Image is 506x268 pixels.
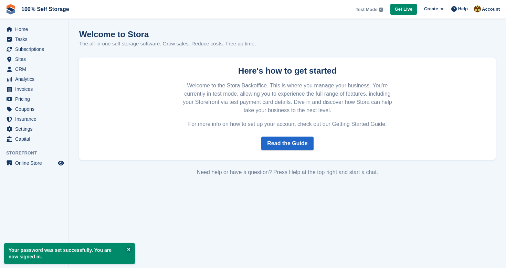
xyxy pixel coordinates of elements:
[3,114,65,124] a: menu
[390,4,417,15] a: Get Live
[356,6,377,13] span: Test Mode
[15,158,56,168] span: Online Store
[15,114,56,124] span: Insurance
[379,8,383,12] img: icon-info-grey-7440780725fd019a000dd9b08b2336e03edf1995a4989e88bcd33f0948082b44.svg
[3,34,65,44] a: menu
[79,30,256,39] h1: Welcome to Stora
[3,84,65,94] a: menu
[179,120,396,128] p: For more info on how to set up your account check out our Getting Started Guide.
[3,134,65,144] a: menu
[15,34,56,44] span: Tasks
[15,134,56,144] span: Capital
[3,44,65,54] a: menu
[3,124,65,134] a: menu
[15,104,56,114] span: Coupons
[79,40,256,48] p: The all-in-one self storage software. Grow sales. Reduce costs. Free up time.
[57,159,65,167] a: Preview store
[4,243,135,264] p: Your password was set successfully. You are now signed in.
[261,137,313,150] a: Read the Guide
[15,54,56,64] span: Sites
[79,168,496,176] div: Need help or have a question? Press Help at the top right and start a chat.
[424,6,438,12] span: Create
[482,6,500,13] span: Account
[19,3,72,15] a: 100% Self Storage
[15,124,56,134] span: Settings
[238,66,337,75] strong: Here's how to get started
[474,6,481,12] img: Jennifer Ofodile
[6,150,68,157] span: Storefront
[3,104,65,114] a: menu
[3,24,65,34] a: menu
[15,94,56,104] span: Pricing
[15,84,56,94] span: Invoices
[3,158,65,168] a: menu
[3,74,65,84] a: menu
[6,4,16,14] img: stora-icon-8386f47178a22dfd0bd8f6a31ec36ba5ce8667c1dd55bd0f319d3a0aa187defe.svg
[3,54,65,64] a: menu
[395,6,412,13] span: Get Live
[15,44,56,54] span: Subscriptions
[458,6,468,12] span: Help
[3,94,65,104] a: menu
[3,64,65,74] a: menu
[179,82,396,115] p: Welcome to the Stora Backoffice. This is where you manage your business. You're currently in test...
[15,64,56,74] span: CRM
[15,24,56,34] span: Home
[15,74,56,84] span: Analytics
